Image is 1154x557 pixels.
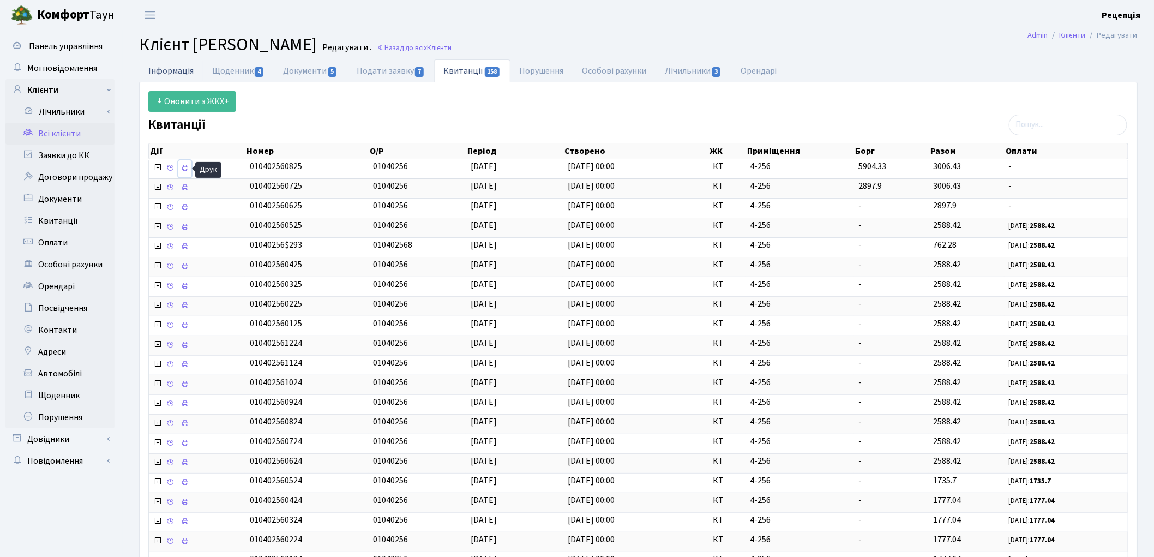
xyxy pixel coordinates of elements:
span: [DATE] [471,160,497,172]
th: Період [466,143,563,159]
span: 01040256 [374,219,408,231]
span: КТ [713,219,742,232]
span: 3006.43 [934,180,961,192]
span: [DATE] 00:00 [568,278,615,290]
b: 2588.42 [1030,398,1055,408]
span: 010402560625 [250,200,302,212]
th: Разом [929,143,1005,159]
span: [DATE] [471,534,497,546]
span: 01040256$293 [250,239,302,251]
a: Орендарі [5,275,115,297]
small: [DATE]: [1009,398,1055,408]
span: 01040256 [374,494,408,506]
span: 7 [415,67,424,77]
span: 01040256 [374,318,408,330]
span: [DATE] [471,298,497,310]
th: Створено [563,143,708,159]
span: 4-256 [750,416,850,428]
span: [DATE] [471,396,497,408]
span: 2588.42 [934,455,961,467]
a: Лічильники [656,59,731,82]
span: - [1009,180,1123,193]
b: 1777.04 [1030,516,1055,525]
span: 010402560724 [250,435,302,447]
span: КТ [713,239,742,251]
span: [DATE] 00:00 [568,318,615,330]
span: 010402560525 [250,219,302,231]
a: Особові рахунки [5,254,115,275]
span: 4-256 [750,455,850,468]
b: 2588.42 [1030,221,1055,231]
b: 2588.42 [1030,358,1055,368]
a: Admin [1028,29,1048,41]
span: - [858,239,862,251]
span: [DATE] 00:00 [568,494,615,506]
span: 4-256 [750,259,850,271]
span: КТ [713,396,742,409]
span: 4-256 [750,337,850,350]
a: Оплати [5,232,115,254]
span: 2588.42 [934,278,961,290]
span: 2588.42 [934,337,961,349]
b: 1777.04 [1030,535,1055,545]
span: [DATE] [471,514,497,526]
span: 4-256 [750,200,850,212]
span: [DATE] [471,376,497,388]
span: 4-256 [750,475,850,487]
th: Борг [855,143,930,159]
th: О/Р [369,143,466,159]
span: [DATE] [471,219,497,231]
span: - [858,435,862,447]
a: Порушення [5,406,115,428]
li: Редагувати [1086,29,1138,41]
span: 4-256 [750,534,850,546]
b: 2588.42 [1030,437,1055,447]
small: [DATE]: [1009,496,1055,506]
span: 2588.42 [934,219,961,231]
b: 2588.42 [1030,457,1055,466]
span: 010402560424 [250,494,302,506]
span: 2588.42 [934,318,961,330]
span: 2588.42 [934,376,961,388]
span: [DATE] 00:00 [568,298,615,310]
span: [DATE] 00:00 [568,534,615,546]
span: КТ [713,475,742,487]
a: Всі клієнти [5,123,115,145]
span: КТ [713,200,742,212]
span: 4-256 [750,318,850,330]
span: 2588.42 [934,298,961,310]
span: 01040256 [374,455,408,467]
span: КТ [713,514,742,526]
span: 010402560125 [250,318,302,330]
span: КТ [713,298,742,310]
span: - [858,259,862,271]
span: КТ [713,416,742,428]
span: 4-256 [750,435,850,448]
a: Щоденник [203,59,274,82]
small: [DATE]: [1009,417,1055,427]
a: Квитанції [434,59,510,82]
a: Заявки до КК [5,145,115,166]
span: 5904.33 [858,160,886,172]
small: [DATE]: [1009,457,1055,466]
span: 010402560824 [250,416,302,428]
a: Автомобілі [5,363,115,385]
span: 2897.9 [934,200,957,212]
b: Рецепція [1102,9,1141,21]
span: [DATE] [471,239,497,251]
span: 3 [712,67,721,77]
span: 4-256 [750,357,850,369]
a: Посвідчення [5,297,115,319]
span: Клієнти [427,43,452,53]
span: [DATE] [471,494,497,506]
a: Контакти [5,319,115,341]
a: Документи [5,188,115,210]
span: - [858,396,862,408]
span: КТ [713,455,742,468]
small: Редагувати . [320,43,371,53]
span: Мої повідомлення [27,62,97,74]
span: КТ [713,534,742,546]
a: Щоденник [5,385,115,406]
span: 010402560524 [250,475,302,487]
a: Квитанції [5,210,115,232]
